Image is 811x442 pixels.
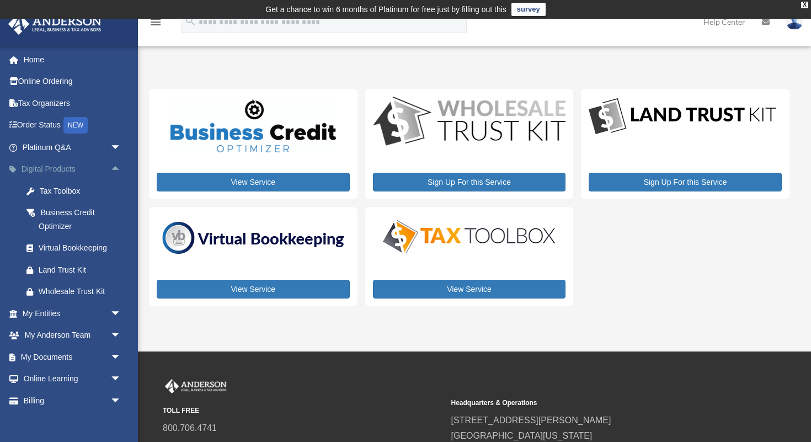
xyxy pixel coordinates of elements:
[157,280,350,299] a: View Service
[801,2,808,8] div: close
[110,136,132,159] span: arrow_drop_down
[8,368,138,390] a: Online Learningarrow_drop_down
[451,397,732,409] small: Headquarters & Operations
[589,173,782,191] a: Sign Up For this Service
[589,97,776,137] img: LandTrust_lgo-1.jpg
[39,285,124,299] div: Wholesale Trust Kit
[149,19,162,29] a: menu
[110,390,132,412] span: arrow_drop_down
[15,180,138,202] a: Tax Toolbox
[373,173,566,191] a: Sign Up For this Service
[8,390,138,412] a: Billingarrow_drop_down
[15,237,138,259] a: Virtual Bookkeeping
[451,431,593,440] a: [GEOGRAPHIC_DATA][US_STATE]
[63,117,88,134] div: NEW
[157,173,350,191] a: View Service
[15,259,138,281] a: Land Trust Kit
[8,346,138,368] a: My Documentsarrow_drop_down
[39,263,124,277] div: Land Trust Kit
[786,14,803,30] img: User Pic
[15,202,138,237] a: Business Credit Optimizer
[8,136,138,158] a: Platinum Q&Aarrow_drop_down
[8,114,138,137] a: Order StatusNEW
[15,281,138,303] a: Wholesale Trust Kit
[5,13,105,35] img: Anderson Advisors Platinum Portal
[39,184,124,198] div: Tax Toolbox
[373,280,566,299] a: View Service
[110,346,132,369] span: arrow_drop_down
[265,3,506,16] div: Get a chance to win 6 months of Platinum for free just by filling out this
[110,302,132,325] span: arrow_drop_down
[39,241,124,255] div: Virtual Bookkeeping
[110,368,132,391] span: arrow_drop_down
[163,379,229,393] img: Anderson Advisors Platinum Portal
[8,158,138,180] a: Digital Productsarrow_drop_up
[451,416,611,425] a: [STREET_ADDRESS][PERSON_NAME]
[39,206,124,233] div: Business Credit Optimizer
[184,15,196,27] i: search
[110,324,132,347] span: arrow_drop_down
[8,49,138,71] a: Home
[511,3,546,16] a: survey
[8,71,138,93] a: Online Ordering
[149,15,162,29] i: menu
[163,423,217,433] a: 800.706.4741
[8,92,138,114] a: Tax Organizers
[163,405,444,417] small: TOLL FREE
[8,302,138,324] a: My Entitiesarrow_drop_down
[373,97,566,147] img: WS-Trust-Kit-lgo-1.jpg
[8,324,138,347] a: My Anderson Teamarrow_drop_down
[110,158,132,181] span: arrow_drop_up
